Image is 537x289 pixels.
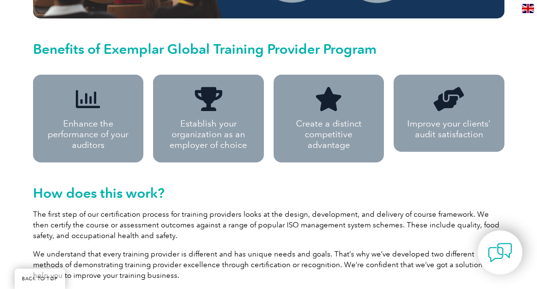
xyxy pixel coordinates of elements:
img: en [522,4,534,13]
p: We understand that every training provider is different and has unique needs and goals. That’s wh... [33,249,504,281]
img: contact-chat.png [488,241,512,265]
p: Create a distinct competitive advantage [286,118,372,150]
p: Establish your organization as an employer of choice [164,118,253,150]
p: Enhance the performance of your auditors [45,118,132,150]
p: The first step of our certification process for training providers looks at the design, developme... [33,209,504,241]
h2: How does this work? [33,185,504,201]
p: Improve your clients’ audit satisfaction [406,118,492,140]
a: BACK TO TOP [15,269,65,289]
h2: Benefits of Exemplar Global Training Provider Program [33,41,504,57]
